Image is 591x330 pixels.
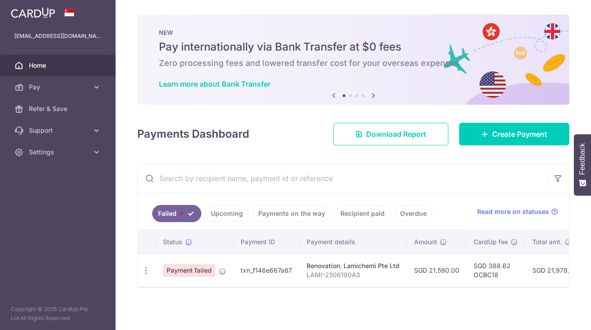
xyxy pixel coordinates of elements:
a: Failed [152,205,201,222]
a: Create Payment [459,123,569,145]
a: Payments on the way [252,205,331,222]
span: Total amt. [532,237,562,246]
img: CardUp [11,7,55,18]
div: Renovation. Lamichemi Pte Ltd [307,261,400,270]
span: Pay [29,83,88,92]
span: Download Report [366,129,426,139]
span: Create Payment [492,129,547,139]
h4: Payments Dashboard [137,126,249,142]
a: Learn more about Bank Transfer [159,79,270,88]
h6: Zero processing fees and lowered transfer cost for your overseas expenses [159,58,548,69]
p: [EMAIL_ADDRESS][DOMAIN_NAME] [14,32,101,41]
p: NEW [159,29,548,36]
a: Upcoming [205,205,249,222]
td: txn_f146e667a87 [233,254,299,287]
th: Payment details [299,230,407,254]
span: Home [29,61,88,70]
td: SGD 21,978.62 [525,254,585,287]
td: SGD 388.62 OCBC18 [466,254,525,287]
p: LAMI-2506190AS [307,270,400,279]
td: SGD 21,590.00 [407,254,466,287]
a: Recipient paid [335,205,391,222]
span: CardUp fee [474,237,508,246]
button: Feedback - Show survey [574,134,591,195]
span: Support [29,126,88,135]
h5: Pay internationally via Bank Transfer at $0 fees [159,40,548,54]
a: Read more on statuses [477,207,558,216]
span: Refer & Save [29,104,88,113]
span: Feedback [578,143,586,175]
a: Overdue [394,205,433,222]
a: Download Report [333,123,448,145]
span: Amount [414,237,437,246]
span: Payment failed [163,264,215,277]
span: Status [163,237,182,246]
span: Settings [29,148,88,157]
input: Search by recipient name, payment id or reference [138,164,547,193]
th: Payment ID [233,230,299,254]
img: Bank transfer banner [137,14,569,105]
span: Read more on statuses [477,207,549,216]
